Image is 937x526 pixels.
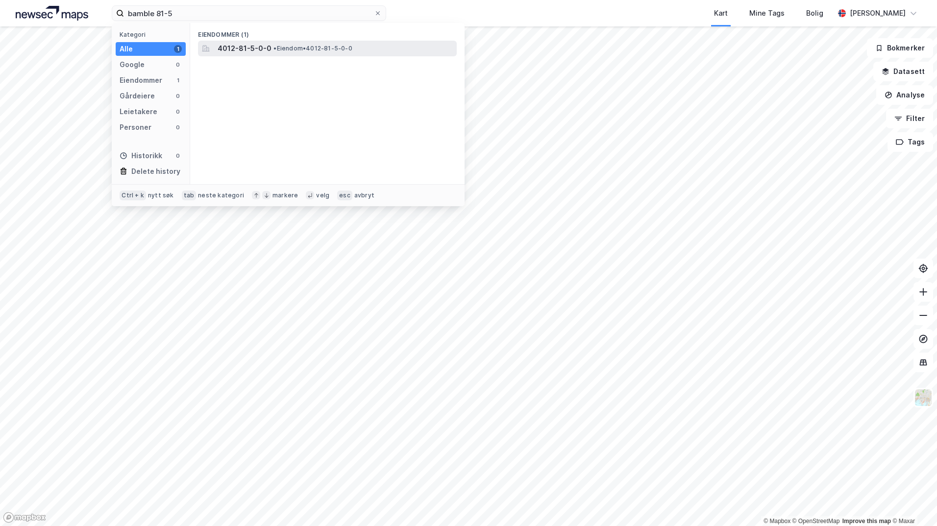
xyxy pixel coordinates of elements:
div: Bolig [806,7,823,19]
div: Ctrl + k [120,191,146,200]
div: Eiendommer (1) [190,23,465,41]
div: [PERSON_NAME] [850,7,906,19]
button: Filter [886,109,933,128]
button: Bokmerker [867,38,933,58]
div: Alle [120,43,133,55]
span: 4012-81-5-0-0 [218,43,271,54]
button: Analyse [876,85,933,105]
div: avbryt [354,191,374,199]
iframe: Chat Widget [888,479,937,526]
div: Kart [714,7,728,19]
div: nytt søk [148,191,174,199]
div: Historikk [120,150,162,162]
div: Eiendommer [120,74,162,86]
div: Kontrollprogram for chat [888,479,937,526]
input: Søk på adresse, matrikkel, gårdeiere, leietakere eller personer [124,6,374,21]
a: OpenStreetMap [792,518,840,525]
div: Gårdeiere [120,90,155,102]
a: Improve this map [842,518,891,525]
a: Mapbox [764,518,790,525]
div: Google [120,59,145,71]
div: Kategori [120,31,186,38]
div: markere [272,191,298,199]
div: 1 [174,45,182,53]
button: Tags [888,132,933,152]
img: logo.a4113a55bc3d86da70a041830d287a7e.svg [16,6,88,21]
div: 0 [174,108,182,116]
div: 0 [174,123,182,131]
div: tab [182,191,197,200]
div: velg [316,191,329,199]
button: Datasett [873,62,933,81]
div: Mine Tags [749,7,785,19]
a: Mapbox homepage [3,512,46,523]
div: neste kategori [198,191,244,199]
div: 0 [174,61,182,69]
div: Personer [120,121,151,133]
span: • [273,45,276,52]
div: 1 [174,76,182,84]
div: Leietakere [120,106,157,118]
div: esc [337,191,352,200]
div: Delete history [131,166,180,177]
div: 0 [174,152,182,160]
span: Eiendom • 4012-81-5-0-0 [273,45,352,52]
img: Z [914,388,933,407]
div: 0 [174,92,182,100]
